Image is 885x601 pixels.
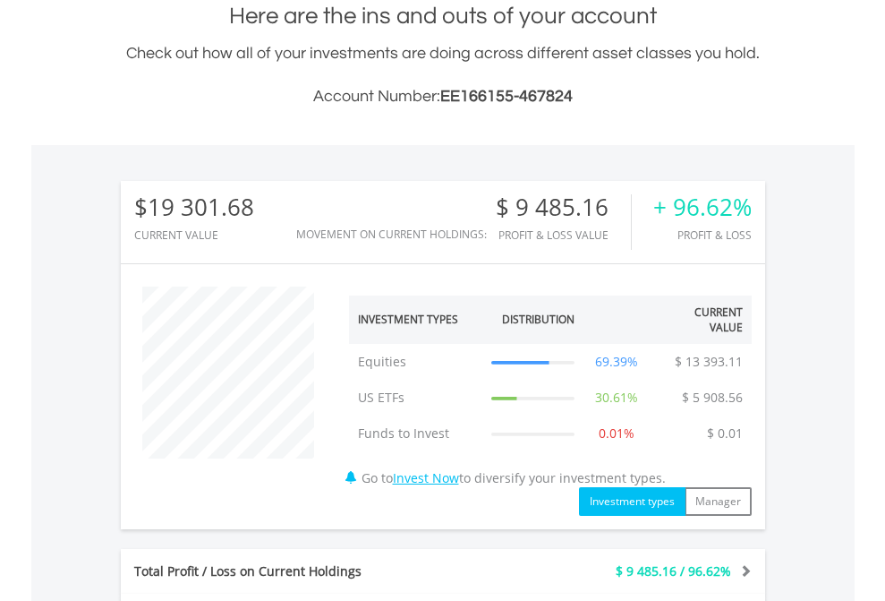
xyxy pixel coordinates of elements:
td: 69.39% [583,344,651,380]
a: Invest Now [393,469,459,486]
td: Funds to Invest [349,416,483,451]
td: 30.61% [583,380,651,416]
div: Movement on Current Holdings: [296,228,487,240]
button: Manager [685,487,752,516]
td: $ 13 393.11 [666,344,752,380]
div: Distribution [502,312,574,327]
td: 0.01% [583,416,651,451]
td: Equities [349,344,483,380]
span: $ 9 485.16 / 96.62% [616,562,731,580]
h3: Account Number: [121,84,765,109]
button: Investment types [579,487,685,516]
td: $ 0.01 [698,416,752,451]
div: $ 9 485.16 [496,194,631,220]
td: $ 5 908.56 [673,380,752,416]
div: + 96.62% [653,194,752,220]
div: Profit & Loss [653,229,752,241]
div: Profit & Loss Value [496,229,631,241]
span: EE166155-467824 [440,88,573,105]
div: CURRENT VALUE [134,229,254,241]
th: Investment Types [349,296,483,344]
div: Total Profit / Loss on Current Holdings [121,562,497,580]
td: US ETFs [349,380,483,416]
th: Current Value [651,296,752,344]
div: Check out how all of your investments are doing across different asset classes you hold. [121,41,765,109]
div: $19 301.68 [134,194,254,220]
div: Go to to diversify your investment types. [336,278,765,516]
